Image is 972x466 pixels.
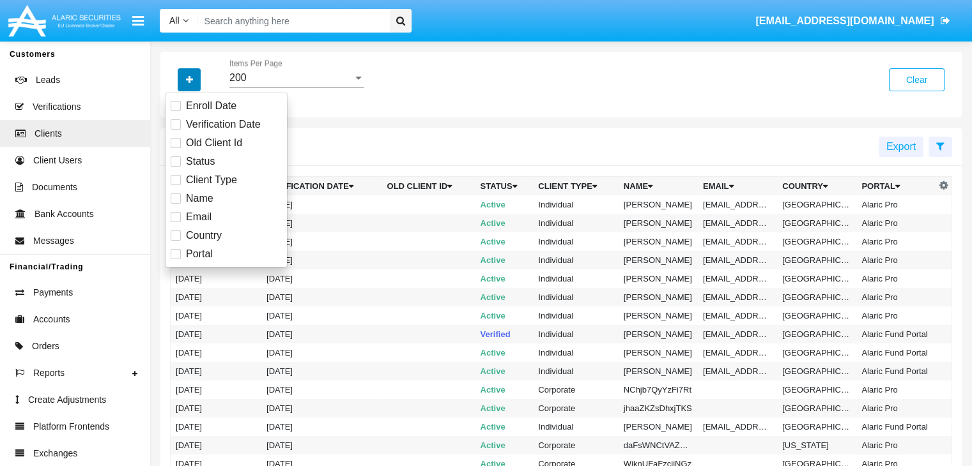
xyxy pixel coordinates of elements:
[533,251,619,269] td: Individual
[856,177,936,196] th: Portal
[261,251,382,269] td: [DATE]
[698,251,777,269] td: [EMAIL_ADDRESS][DOMAIN_NAME]
[698,214,777,232] td: [EMAIL_ADDRESS][DOMAIN_NAME]
[475,436,534,455] td: Active
[186,172,237,188] span: Client Type
[186,154,215,169] span: Status
[171,288,261,306] td: [DATE]
[856,362,936,380] td: Alaric Fund Portal
[186,209,212,225] span: Email
[533,417,619,436] td: Individual
[261,269,382,288] td: [DATE]
[777,177,856,196] th: Country
[698,195,777,214] td: [EMAIL_ADDRESS][DOMAIN_NAME]
[35,207,94,221] span: Bank Accounts
[261,177,382,196] th: Verification date
[619,325,698,343] td: [PERSON_NAME]
[777,232,856,251] td: [GEOGRAPHIC_DATA]
[777,417,856,436] td: [GEOGRAPHIC_DATA]
[261,399,382,417] td: [DATE]
[171,343,261,362] td: [DATE]
[229,72,247,83] span: 200
[475,325,534,343] td: Verified
[619,362,698,380] td: [PERSON_NAME]
[475,343,534,362] td: Active
[856,269,936,288] td: Alaric Pro
[533,362,619,380] td: Individual
[475,399,534,417] td: Active
[169,15,180,26] span: All
[160,14,198,27] a: All
[777,325,856,343] td: [GEOGRAPHIC_DATA]
[171,306,261,325] td: [DATE]
[533,343,619,362] td: Individual
[32,181,77,194] span: Documents
[698,362,777,380] td: [EMAIL_ADDRESS][DOMAIN_NAME]
[533,399,619,417] td: Corporate
[33,234,74,248] span: Messages
[856,195,936,214] td: Alaric Pro
[261,343,382,362] td: [DATE]
[777,380,856,399] td: [GEOGRAPHIC_DATA]
[698,288,777,306] td: [EMAIL_ADDRESS][DOMAIN_NAME]
[619,214,698,232] td: [PERSON_NAME]
[879,137,923,157] button: Export
[533,195,619,214] td: Individual
[856,232,936,251] td: Alaric Pro
[36,73,60,87] span: Leads
[261,380,382,399] td: [DATE]
[475,362,534,380] td: Active
[619,436,698,455] td: daFsWNCtVAZwLiF
[171,436,261,455] td: [DATE]
[475,380,534,399] td: Active
[856,417,936,436] td: Alaric Fund Portal
[6,2,123,40] img: Logo image
[698,306,777,325] td: [EMAIL_ADDRESS][DOMAIN_NAME]
[475,269,534,288] td: Active
[777,214,856,232] td: [GEOGRAPHIC_DATA]
[171,269,261,288] td: [DATE]
[33,447,77,460] span: Exchanges
[619,269,698,288] td: [PERSON_NAME]
[777,195,856,214] td: [GEOGRAPHIC_DATA]
[856,306,936,325] td: Alaric Pro
[619,288,698,306] td: [PERSON_NAME]
[35,127,62,140] span: Clients
[889,68,945,91] button: Clear
[619,251,698,269] td: [PERSON_NAME]
[886,141,916,152] span: Export
[533,214,619,232] td: Individual
[619,343,698,362] td: [PERSON_NAME]
[533,325,619,343] td: Individual
[475,177,534,196] th: Status
[619,399,698,417] td: jhaaZKZsDhxjTKS
[171,362,261,380] td: [DATE]
[33,366,65,380] span: Reports
[533,288,619,306] td: Individual
[856,399,936,417] td: Alaric Pro
[475,214,534,232] td: Active
[619,417,698,436] td: [PERSON_NAME]
[777,343,856,362] td: [GEOGRAPHIC_DATA]
[33,313,70,326] span: Accounts
[475,232,534,251] td: Active
[186,135,242,151] span: Old Client Id
[777,251,856,269] td: [GEOGRAPHIC_DATA]
[698,177,777,196] th: Email
[198,9,385,33] input: Search
[475,306,534,325] td: Active
[856,325,936,343] td: Alaric Fund Portal
[261,362,382,380] td: [DATE]
[856,214,936,232] td: Alaric Pro
[619,195,698,214] td: [PERSON_NAME]
[533,177,619,196] th: Client Type
[261,195,382,214] td: [DATE]
[777,436,856,455] td: [US_STATE]
[777,288,856,306] td: [GEOGRAPHIC_DATA]
[533,380,619,399] td: Corporate
[777,362,856,380] td: [GEOGRAPHIC_DATA]
[698,417,777,436] td: [EMAIL_ADDRESS][DOMAIN_NAME]
[33,286,73,299] span: Payments
[261,417,382,436] td: [DATE]
[856,343,936,362] td: Alaric Fund Portal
